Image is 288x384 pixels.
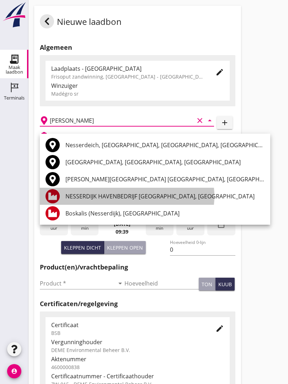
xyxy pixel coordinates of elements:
[40,262,235,272] h2: Product(en)/vrachtbepaling
[116,228,128,235] strong: 09:39
[51,73,204,80] div: Frisoput zandwinning, [GEOGRAPHIC_DATA] - [GEOGRAPHIC_DATA].
[220,118,229,127] i: add
[51,64,204,73] div: Laadplaats - [GEOGRAPHIC_DATA]
[65,209,265,218] div: Boskalis (Nesserdijk), [GEOGRAPHIC_DATA]
[40,14,122,31] div: Nieuwe laadbon
[4,96,25,100] div: Terminals
[51,338,224,346] div: Vergunninghouder
[51,355,224,363] div: Aktenummer
[65,192,265,201] div: NESSERDIJK HAVENBEDRIJF [GEOGRAPHIC_DATA], [GEOGRAPHIC_DATA]
[215,324,224,333] i: edit
[51,372,224,380] div: Certificaatnummer - Certificaathouder
[51,90,224,97] div: Madégro sr
[51,363,224,371] div: 4600000838
[40,299,235,309] h2: Certificaten/regelgeving
[199,278,215,290] button: ton
[50,115,194,126] input: Losplaats
[65,175,265,183] div: [PERSON_NAME][GEOGRAPHIC_DATA] [GEOGRAPHIC_DATA], [GEOGRAPHIC_DATA]
[170,244,235,255] input: Hoeveelheid 0-lijn
[215,278,235,290] button: kuub
[1,2,27,28] img: logo-small.a267ee39.svg
[40,278,114,289] input: Product *
[40,43,235,52] h2: Algemeen
[107,244,143,251] div: Kleppen open
[196,116,204,125] i: clear
[124,278,199,289] input: Hoeveelheid
[65,141,265,149] div: Nesserdeich, [GEOGRAPHIC_DATA], [GEOGRAPHIC_DATA], [GEOGRAPHIC_DATA]
[65,158,265,166] div: [GEOGRAPHIC_DATA], [GEOGRAPHIC_DATA], [GEOGRAPHIC_DATA]
[116,279,124,288] i: arrow_drop_down
[7,364,21,378] i: account_circle
[51,321,204,329] div: Certificaat
[51,132,87,139] h2: Beladen vaartuig
[51,346,224,354] div: DEME Environmental Beheer B.V.
[51,329,204,337] div: BSB
[218,281,232,288] div: kuub
[215,68,224,76] i: edit
[51,81,224,90] div: Winzuiger
[61,241,104,254] button: Kleppen dicht
[202,281,212,288] div: ton
[104,241,146,254] button: Kleppen open
[206,116,214,125] i: arrow_drop_down
[64,244,101,251] div: Kleppen dicht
